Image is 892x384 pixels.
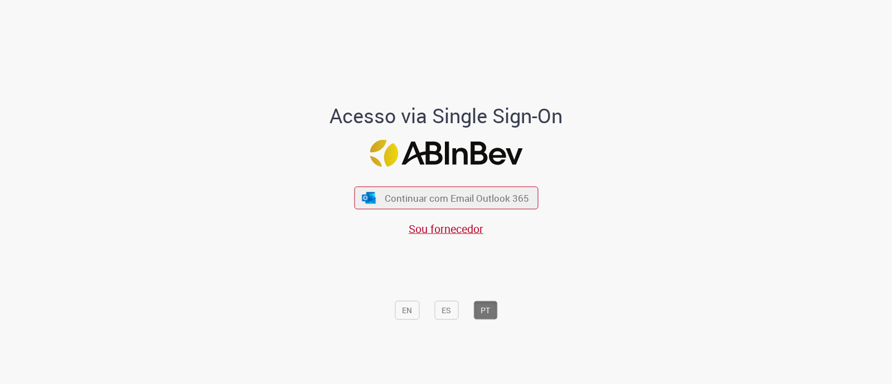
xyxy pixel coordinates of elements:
a: Sou fornecedor [409,221,483,236]
img: Logo ABInBev [370,140,522,167]
h1: Acesso via Single Sign-On [292,104,601,127]
button: ES [434,300,458,319]
img: ícone Azure/Microsoft 360 [361,192,377,203]
button: ícone Azure/Microsoft 360 Continuar com Email Outlook 365 [354,187,538,210]
button: PT [473,300,497,319]
button: EN [395,300,419,319]
span: Continuar com Email Outlook 365 [385,192,529,205]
